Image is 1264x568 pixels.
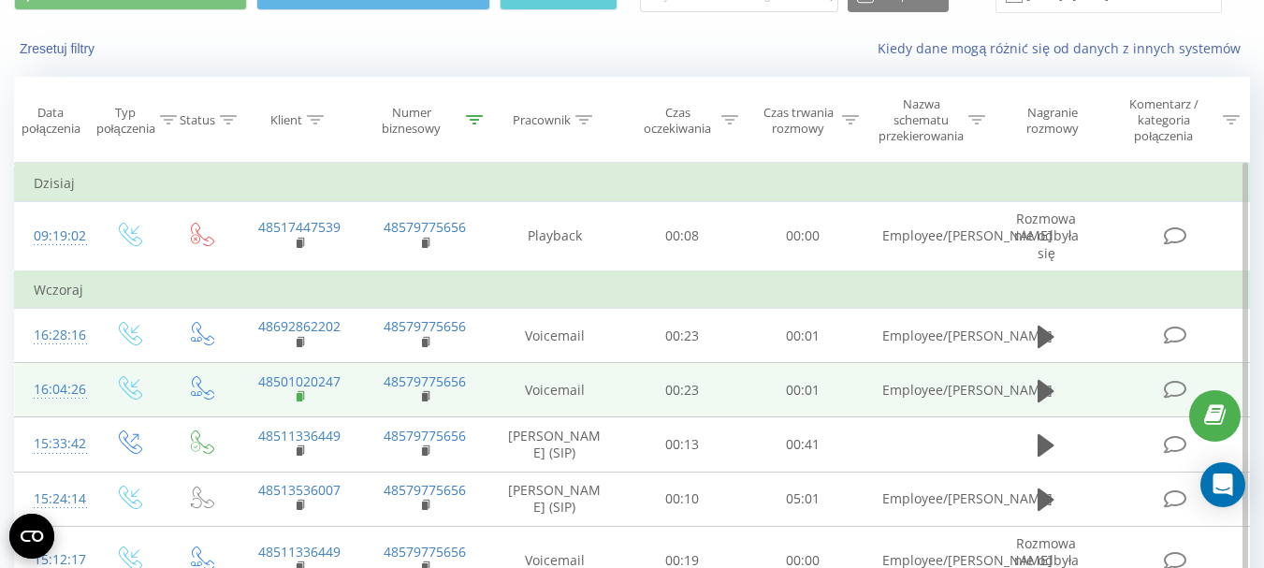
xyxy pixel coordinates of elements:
[258,372,341,390] a: 48501020247
[487,417,622,472] td: [PERSON_NAME] (SIP)
[622,417,743,472] td: 00:13
[384,218,466,236] a: 48579775656
[1006,105,1100,137] div: Nagranie rozmowy
[96,105,155,137] div: Typ połączenia
[487,363,622,417] td: Voicemail
[34,481,73,517] div: 15:24:14
[487,472,622,526] td: [PERSON_NAME] (SIP)
[258,317,341,335] a: 48692862202
[34,218,73,255] div: 09:19:02
[639,105,717,137] div: Czas oczekiwania
[864,472,989,526] td: Employee/[PERSON_NAME]
[34,426,73,462] div: 15:33:42
[743,363,864,417] td: 00:01
[258,481,341,499] a: 48513536007
[258,543,341,561] a: 48511336449
[622,202,743,271] td: 00:08
[15,165,1250,202] td: Dzisiaj
[384,543,466,561] a: 48579775656
[34,317,73,354] div: 16:28:16
[384,372,466,390] a: 48579775656
[362,105,461,137] div: Numer biznesowy
[513,112,571,128] div: Pracownik
[743,417,864,472] td: 00:41
[743,472,864,526] td: 05:01
[180,112,215,128] div: Status
[864,309,989,363] td: Employee/[PERSON_NAME]
[9,514,54,559] button: Open CMP widget
[384,317,466,335] a: 48579775656
[270,112,302,128] div: Klient
[487,309,622,363] td: Voicemail
[864,202,989,271] td: Employee/[PERSON_NAME]
[743,309,864,363] td: 00:01
[622,363,743,417] td: 00:23
[384,427,466,444] a: 48579775656
[15,271,1250,309] td: Wczoraj
[15,105,87,137] div: Data połączenia
[14,40,104,57] button: Zresetuj filtry
[384,481,466,499] a: 48579775656
[622,472,743,526] td: 00:10
[864,363,989,417] td: Employee/[PERSON_NAME]
[258,427,341,444] a: 48511336449
[34,371,73,408] div: 16:04:26
[1109,96,1218,144] div: Komentarz / kategoria połączenia
[622,309,743,363] td: 00:23
[760,105,837,137] div: Czas trwania rozmowy
[1200,462,1245,507] div: Open Intercom Messenger
[258,218,341,236] a: 48517447539
[879,96,964,144] div: Nazwa schematu przekierowania
[878,39,1250,57] a: Kiedy dane mogą różnić się od danych z innych systemów
[743,202,864,271] td: 00:00
[487,202,622,271] td: Playback
[1014,210,1079,261] span: Rozmowa nie odbyła się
